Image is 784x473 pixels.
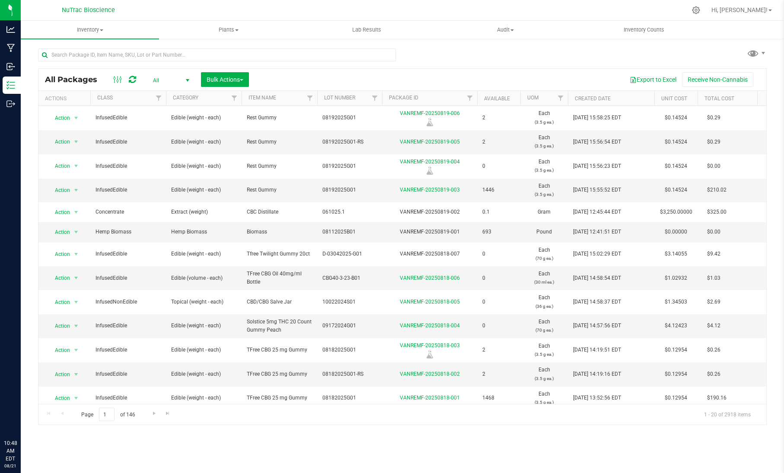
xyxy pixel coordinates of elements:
span: Action [47,392,70,404]
p: (3.5 g ea.) [526,398,563,406]
span: Hemp Biomass [96,228,161,236]
span: 1468 [482,394,515,402]
span: select [71,184,82,196]
a: Go to the last page [162,408,174,419]
inline-svg: Manufacturing [6,44,15,52]
span: select [71,136,82,148]
span: D-03042025-G01 [322,250,377,258]
span: Each [526,246,563,262]
button: Export to Excel [624,72,682,87]
span: 08112025B01 [322,228,377,236]
a: Item Name [249,95,276,101]
span: [DATE] 14:57:56 EDT [573,322,621,330]
td: $0.14524 [654,179,698,202]
p: (3.5 g ea.) [526,118,563,126]
p: 08/21 [4,463,17,469]
span: InfusedEdible [96,138,161,146]
span: TFree CBG 25 mg Gummy [247,394,312,402]
div: VANREMF-20250819-002 [381,208,478,216]
span: 1446 [482,186,515,194]
span: Page of 146 [74,408,142,421]
span: Plants [159,26,297,34]
span: Action [47,160,70,172]
td: $0.14524 [654,154,698,179]
span: Rest Gummy [247,162,312,170]
span: select [71,112,82,124]
p: (3.5 g ea.) [526,350,563,358]
span: select [71,248,82,260]
span: 0 [482,298,515,306]
p: 10:48 AM EDT [4,439,17,463]
p: (70 g ea.) [526,326,563,334]
div: Manage settings [691,6,701,14]
span: InfusedNonEdible [96,298,161,306]
span: $0.26 [703,344,725,356]
span: CBC Distillate [247,208,312,216]
span: Edible (weight - each) [171,322,236,330]
span: Bulk Actions [207,76,243,83]
td: $0.12954 [654,338,698,362]
span: Action [47,296,70,308]
span: Biomass [247,228,312,236]
span: $0.29 [703,112,725,124]
iframe: Resource center [9,404,35,430]
span: TFree CBG 25 mg Gummy [247,346,312,354]
span: CBG40-3-23-B01 [322,274,377,282]
a: VANREMF-20250819-003 [400,187,460,193]
span: $325.00 [703,206,731,218]
span: 1 - 20 of 2918 items [697,408,758,421]
span: Each [526,270,563,286]
span: select [71,160,82,172]
span: Topical (weight - each) [171,298,236,306]
span: Action [47,368,70,380]
inline-svg: Outbound [6,99,15,108]
span: Rest Gummy [247,186,312,194]
a: Total Cost [704,96,734,102]
span: [DATE] 14:58:54 EDT [573,274,621,282]
span: 061025.1 [322,208,377,216]
span: InfusedEdible [96,114,161,122]
span: Rest Gummy [247,138,312,146]
span: select [71,226,82,238]
td: $0.14524 [654,130,698,154]
span: NuTrac Bioscience [62,6,115,14]
span: CBD/CBG Salve Jar [247,298,312,306]
span: InfusedEdible [96,370,161,378]
span: [DATE] 14:19:51 EDT [573,346,621,354]
td: $0.12954 [654,362,698,386]
span: Hemp Biomass [171,228,236,236]
span: TFree CBG 25 mg Gummy [247,370,312,378]
span: [DATE] 15:56:54 EDT [573,138,621,146]
p: (3.5 g ea.) [526,374,563,383]
td: $4.12423 [654,314,698,338]
a: Lab Results [298,21,436,39]
a: Filter [368,91,382,105]
span: $2.69 [703,296,725,308]
a: Inventory Counts [575,21,713,39]
a: UOM [527,95,539,101]
div: Lab Sample [381,118,478,126]
span: Each [526,109,563,126]
div: Lab Sample [381,350,478,358]
td: $1.34503 [654,290,698,314]
span: [DATE] 14:19:16 EDT [573,370,621,378]
span: Action [47,226,70,238]
span: [DATE] 12:41:51 EDT [573,228,621,236]
inline-svg: Inventory [6,81,15,89]
a: Created Date [575,96,611,102]
span: Edible (weight - each) [171,370,236,378]
span: Each [526,318,563,334]
a: VANREMF-20250818-006 [400,275,460,281]
span: $9.42 [703,248,725,260]
td: $1.02932 [654,266,698,290]
span: InfusedEdible [96,186,161,194]
span: $0.00 [703,226,725,238]
p: (3.5 g ea.) [526,190,563,198]
span: $0.29 [703,136,725,148]
span: 08192025G01 [322,114,377,122]
span: select [71,206,82,218]
a: VANREMF-20250818-004 [400,323,460,329]
a: Filter [463,91,477,105]
span: Each [526,134,563,150]
span: 693 [482,228,515,236]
